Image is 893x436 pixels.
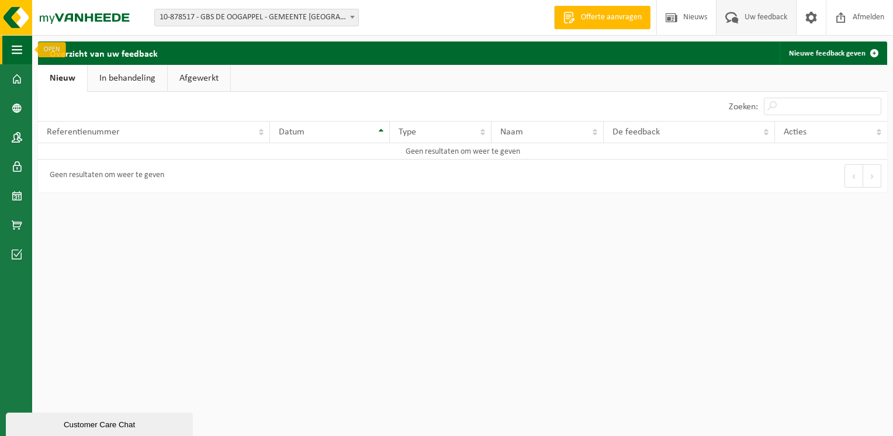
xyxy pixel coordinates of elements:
[279,127,304,137] span: Datum
[863,164,881,188] button: Next
[780,41,886,65] a: Nieuwe feedback geven
[38,143,887,160] td: Geen resultaten om weer te geven
[554,6,650,29] a: Offerte aanvragen
[6,410,195,436] iframe: chat widget
[44,165,164,186] div: Geen resultaten om weer te geven
[155,9,358,26] span: 10-878517 - GBS DE OOGAPPEL - GEMEENTE BEVEREN - KOSTENPLAATS 46 - VRASENE
[500,127,523,137] span: Naam
[38,65,87,92] a: Nieuw
[88,65,167,92] a: In behandeling
[154,9,359,26] span: 10-878517 - GBS DE OOGAPPEL - GEMEENTE BEVEREN - KOSTENPLAATS 46 - VRASENE
[612,127,660,137] span: De feedback
[168,65,230,92] a: Afgewerkt
[38,41,169,64] h2: Overzicht van uw feedback
[578,12,645,23] span: Offerte aanvragen
[844,164,863,188] button: Previous
[47,127,120,137] span: Referentienummer
[784,127,807,137] span: Acties
[729,102,758,112] label: Zoeken:
[399,127,416,137] span: Type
